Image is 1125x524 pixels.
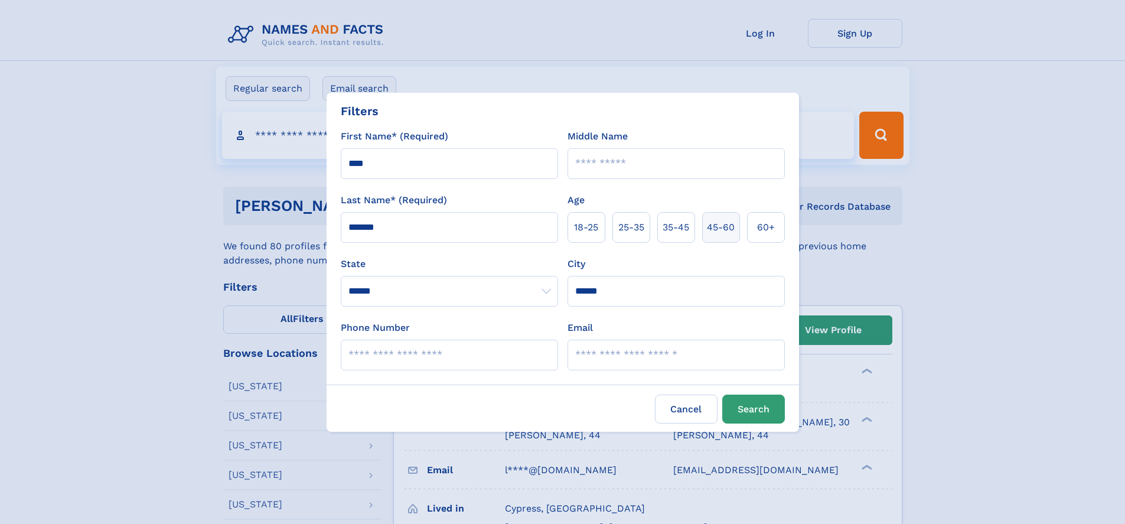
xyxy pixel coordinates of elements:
div: Filters [341,102,379,120]
button: Search [722,395,785,424]
label: State [341,257,558,271]
label: First Name* (Required) [341,129,448,144]
span: 45‑60 [707,220,735,235]
label: Age [568,193,585,207]
label: Email [568,321,593,335]
span: 35‑45 [663,220,689,235]
span: 18‑25 [574,220,598,235]
span: 25‑35 [618,220,644,235]
label: Cancel [655,395,718,424]
label: Middle Name [568,129,628,144]
label: Last Name* (Required) [341,193,447,207]
span: 60+ [757,220,775,235]
label: City [568,257,585,271]
label: Phone Number [341,321,410,335]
